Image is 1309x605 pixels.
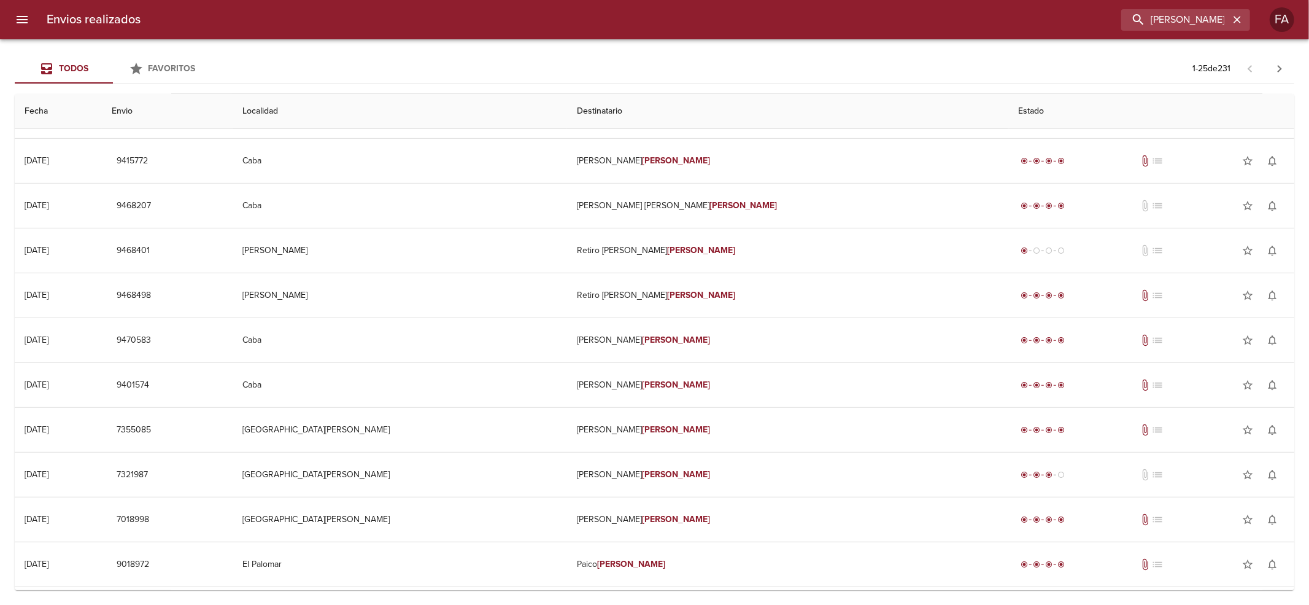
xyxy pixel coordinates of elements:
td: Caba [233,139,567,183]
em: [PERSON_NAME] [667,245,735,256]
h6: Envios realizados [47,10,141,29]
span: notifications_none [1266,334,1278,346]
em: [PERSON_NAME] [597,559,665,569]
div: [DATE] [25,245,48,256]
em: [PERSON_NAME] [642,514,710,525]
button: Agregar a favoritos [1235,283,1260,308]
span: notifications_none [1266,289,1278,302]
td: [PERSON_NAME] [567,318,1008,362]
div: [DATE] [25,290,48,300]
em: [PERSON_NAME] [709,200,778,211]
span: radio_button_checked [1045,381,1052,389]
span: radio_button_checked [1045,292,1052,299]
span: Tiene documentos adjuntos [1139,289,1151,302]
td: [PERSON_NAME] [233,228,567,273]
span: radio_button_checked [1021,426,1028,434]
span: radio_button_checked [1033,157,1040,165]
em: [PERSON_NAME] [642,424,710,435]
th: Fecha [15,94,102,129]
span: radio_button_checked [1021,202,1028,209]
span: radio_button_checked [1057,202,1065,209]
span: radio_button_checked [1045,561,1052,568]
span: radio_button_unchecked [1033,247,1040,254]
span: radio_button_checked [1033,516,1040,523]
span: No tiene pedido asociado [1151,558,1164,571]
td: [PERSON_NAME] [567,139,1008,183]
span: radio_button_unchecked [1057,471,1065,478]
p: 1 - 25 de 231 [1192,63,1230,75]
div: Generado [1018,244,1067,257]
div: [DATE] [25,200,48,211]
span: 7018998 [117,512,149,528]
button: Agregar a favoritos [1235,418,1260,442]
span: Tiene documentos adjuntos [1139,558,1151,571]
button: Activar notificaciones [1260,328,1284,353]
td: Paico [567,542,1008,587]
span: radio_button_unchecked [1045,247,1052,254]
button: Activar notificaciones [1260,463,1284,487]
span: No tiene pedido asociado [1151,513,1164,526]
span: notifications_none [1266,244,1278,257]
span: 9470583 [117,333,151,348]
td: [PERSON_NAME] [567,363,1008,407]
span: star_border [1241,558,1254,571]
em: [PERSON_NAME] [642,335,710,345]
span: radio_button_checked [1057,157,1065,165]
td: [PERSON_NAME] [233,273,567,318]
button: Agregar a favoritos [1235,149,1260,173]
span: notifications_none [1266,469,1278,481]
span: radio_button_checked [1033,426,1040,434]
span: Tiene documentos adjuntos [1139,334,1151,346]
button: Activar notificaciones [1260,193,1284,218]
span: star_border [1241,513,1254,526]
span: radio_button_checked [1045,202,1052,209]
span: radio_button_checked [1021,337,1028,344]
span: radio_button_checked [1045,337,1052,344]
td: Retiro [PERSON_NAME] [567,228,1008,273]
button: Agregar a favoritos [1235,463,1260,487]
span: radio_button_checked [1021,561,1028,568]
input: buscar [1121,9,1229,31]
span: No tiene pedido asociado [1151,469,1164,481]
button: 9468401 [112,240,155,262]
td: [GEOGRAPHIC_DATA][PERSON_NAME] [233,498,567,542]
th: Envio [102,94,233,129]
span: No tiene pedido asociado [1151,424,1164,436]
button: Agregar a favoritos [1235,552,1260,577]
span: notifications_none [1266,424,1278,436]
span: radio_button_checked [1057,561,1065,568]
em: [PERSON_NAME] [642,380,710,390]
span: Tiene documentos adjuntos [1139,513,1151,526]
td: Caba [233,318,567,362]
em: [PERSON_NAME] [642,155,710,166]
span: star_border [1241,469,1254,481]
span: No tiene documentos adjuntos [1139,244,1151,257]
span: radio_button_checked [1033,337,1040,344]
span: notifications_none [1266,200,1278,212]
td: [PERSON_NAME] [PERSON_NAME] [567,184,1008,228]
span: No tiene pedido asociado [1151,289,1164,302]
button: Agregar a favoritos [1235,373,1260,397]
span: 9468498 [117,288,151,303]
button: 9401574 [112,374,154,397]
span: 9018972 [117,557,149,572]
span: No tiene pedido asociado [1151,200,1164,212]
span: radio_button_checked [1045,426,1052,434]
div: Entregado [1018,558,1067,571]
button: Activar notificaciones [1260,373,1284,397]
em: [PERSON_NAME] [667,290,735,300]
div: [DATE] [25,155,48,166]
span: notifications_none [1266,155,1278,167]
div: Entregado [1018,200,1067,212]
span: radio_button_checked [1057,516,1065,523]
td: Caba [233,184,567,228]
button: 9415772 [112,150,153,173]
span: radio_button_checked [1033,292,1040,299]
button: Activar notificaciones [1260,552,1284,577]
span: radio_button_checked [1045,516,1052,523]
span: star_border [1241,244,1254,257]
span: star_border [1241,334,1254,346]
span: 9401574 [117,378,149,393]
span: No tiene pedido asociado [1151,155,1164,167]
div: FA [1270,7,1294,32]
